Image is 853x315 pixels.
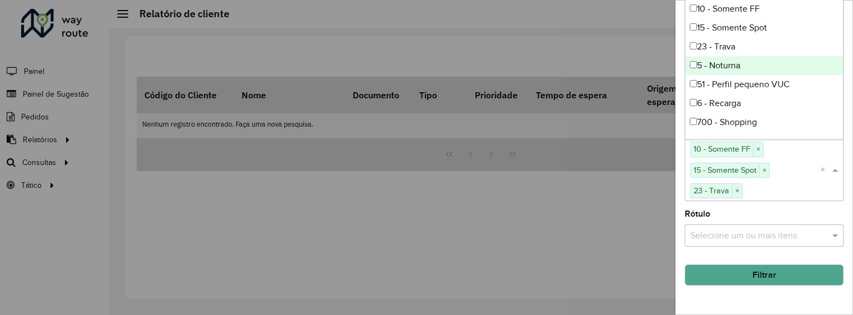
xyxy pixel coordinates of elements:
span: Clear all [820,163,830,177]
button: Filtrar [685,264,844,286]
span: × [732,184,742,198]
span: 10 - Somente FF [691,142,753,156]
div: 23 - Trava [685,37,843,56]
div: 700 - Shopping [685,113,843,132]
div: 5 - Noturna [685,56,843,75]
span: × [759,164,769,177]
div: 8 - Empilhadeira [685,132,843,151]
span: 23 - Trava [691,184,732,197]
div: 6 - Recarga [685,94,843,113]
div: 15 - Somente Spot [685,18,843,37]
label: Rótulo [685,207,710,221]
span: × [753,143,763,156]
div: 51 - Perfil pequeno VUC [685,75,843,94]
span: 15 - Somente Spot [691,163,759,177]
